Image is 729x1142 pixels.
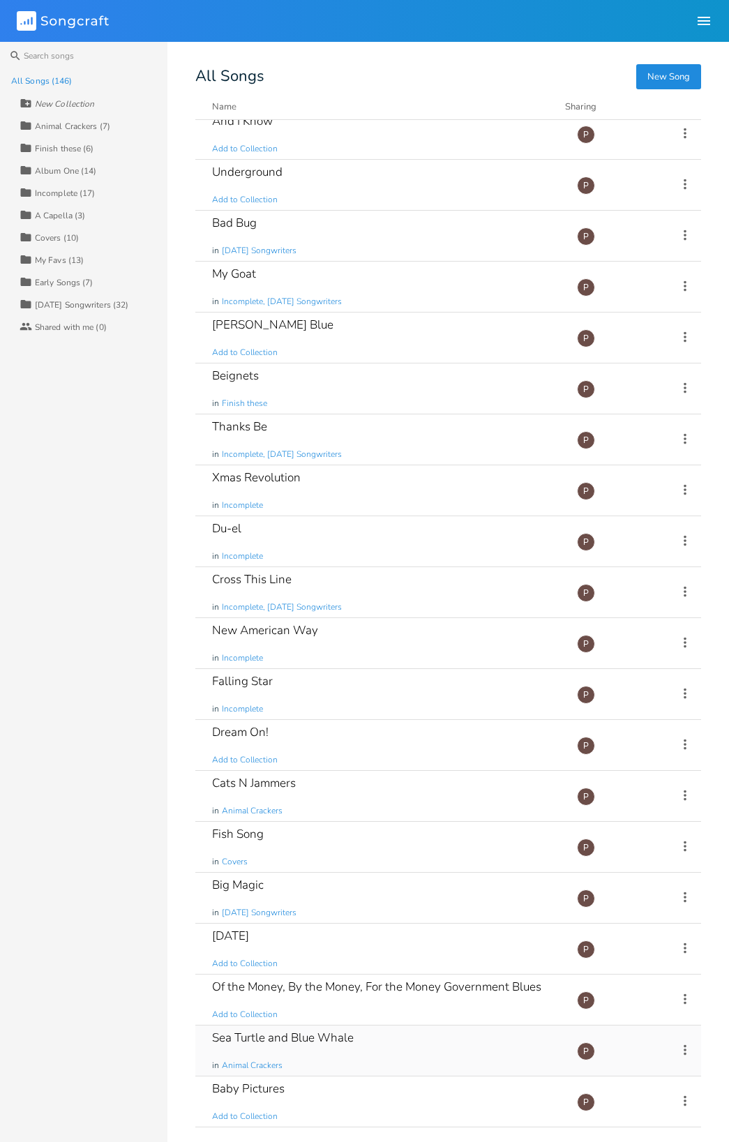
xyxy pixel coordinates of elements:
span: in [212,398,219,410]
div: Of the Money, By the Money, For the Money Government Blues [212,981,541,993]
div: [PERSON_NAME] Blue [212,319,333,331]
span: Incomplete [222,499,263,511]
div: Baby Pictures [212,1083,285,1095]
span: Finish these [222,398,267,410]
div: Du-el [212,523,241,534]
div: Paul H [577,533,595,551]
span: Add to Collection [212,194,278,206]
span: Covers [222,856,248,868]
span: Add to Collection [212,958,278,970]
span: Add to Collection [212,1111,278,1122]
span: Incomplete, [DATE] Songwriters [222,449,342,460]
span: in [212,550,219,562]
div: Paul H [577,431,595,449]
div: Paul H [577,686,595,704]
div: Incomplete (17) [35,189,96,197]
span: Incomplete [222,652,263,664]
span: Add to Collection [212,143,278,155]
span: in [212,856,219,868]
span: in [212,805,219,817]
span: in [212,652,219,664]
span: in [212,907,219,919]
div: Finish these (6) [35,144,94,153]
span: Add to Collection [212,1009,278,1021]
div: Paul H [577,635,595,653]
div: Paul H [577,940,595,959]
div: Album One (14) [35,167,96,175]
div: New Collection [35,100,94,108]
div: Paul H [577,380,595,398]
div: Paul H [577,839,595,857]
div: Covers (10) [35,234,79,242]
span: in [212,703,219,715]
div: Bad Bug [212,217,257,229]
div: All Songs (146) [11,77,73,85]
div: Paul H [577,889,595,908]
div: Shared with me (0) [35,323,107,331]
div: Cross This Line [212,573,292,585]
span: Add to Collection [212,347,278,359]
div: Falling Star [212,675,273,687]
button: New Song [636,64,701,89]
div: Dream On! [212,726,269,738]
span: Animal Crackers [222,1060,283,1072]
span: Add to Collection [212,754,278,766]
div: Beignets [212,370,259,382]
span: in [212,499,219,511]
div: Name [212,100,236,113]
div: Early Songs (7) [35,278,93,287]
div: Paul H [577,1042,595,1060]
span: in [212,601,219,613]
span: Incomplete, [DATE] Songwriters [222,601,342,613]
div: Paul H [577,329,595,347]
button: Name [212,100,548,114]
span: Incomplete [222,703,263,715]
div: [DATE] [212,930,249,942]
div: Paul H [577,1093,595,1111]
div: Paul H [577,584,595,602]
span: Incomplete, [DATE] Songwriters [222,296,342,308]
div: Paul H [577,227,595,246]
span: in [212,1060,219,1072]
div: And I Know [212,115,273,127]
div: New American Way [212,624,318,636]
span: in [212,245,219,257]
div: Paul H [577,482,595,500]
div: Paul H [577,991,595,1009]
div: Sharing [565,100,649,114]
div: All Songs [195,70,701,83]
div: My Goat [212,268,256,280]
div: Paul H [577,737,595,755]
div: Paul H [577,176,595,195]
div: Thanks Be [212,421,267,433]
div: Sea Turtle and Blue Whale [212,1032,354,1044]
div: Big Magic [212,879,264,891]
div: [DATE] Songwriters (32) [35,301,128,309]
span: in [212,296,219,308]
div: Xmas Revolution [212,472,301,483]
div: Paul H [577,788,595,806]
div: A Capella (3) [35,211,85,220]
span: Animal Crackers [222,805,283,817]
span: Incomplete [222,550,263,562]
span: [DATE] Songwriters [222,245,296,257]
div: Cats N Jammers [212,777,296,789]
div: Underground [212,166,283,178]
span: [DATE] Songwriters [222,907,296,919]
div: Fish Song [212,828,264,840]
div: My Favs (13) [35,256,84,264]
div: Animal Crackers (7) [35,122,110,130]
span: in [212,449,219,460]
div: Paul H [577,126,595,144]
div: Paul H [577,278,595,296]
